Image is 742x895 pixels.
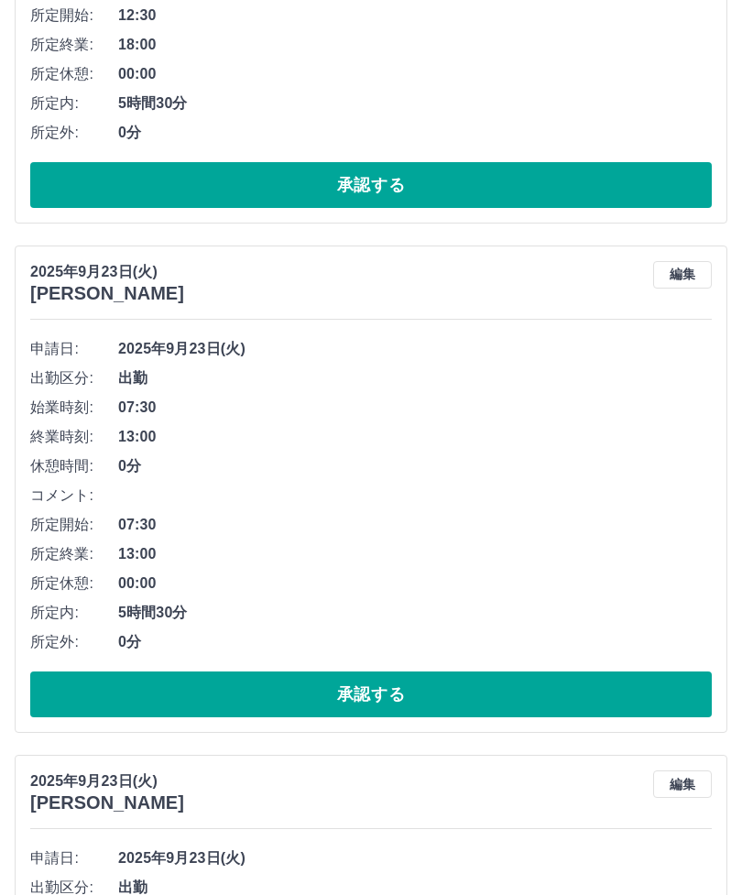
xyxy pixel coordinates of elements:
span: 終業時刻: [30,426,118,448]
span: 2025年9月23日(火) [118,338,712,360]
span: 13:00 [118,426,712,448]
span: 所定内: [30,93,118,115]
span: コメント: [30,485,118,507]
span: 休憩時間: [30,455,118,477]
button: 編集 [653,261,712,289]
span: 出勤区分: [30,367,118,389]
h3: [PERSON_NAME] [30,792,184,813]
span: 13:00 [118,543,712,565]
span: 所定外: [30,631,118,653]
button: 承認する [30,162,712,208]
span: 所定休憩: [30,573,118,595]
button: 編集 [653,770,712,798]
span: 2025年9月23日(火) [118,847,712,869]
span: 18:00 [118,34,712,56]
span: 0分 [118,631,712,653]
span: 所定終業: [30,543,118,565]
span: 00:00 [118,63,712,85]
span: 所定開始: [30,5,118,27]
span: 所定終業: [30,34,118,56]
span: 申請日: [30,847,118,869]
h3: [PERSON_NAME] [30,283,184,304]
span: 5時間30分 [118,93,712,115]
span: 5時間30分 [118,602,712,624]
span: 所定開始: [30,514,118,536]
span: 12:30 [118,5,712,27]
p: 2025年9月23日(火) [30,261,184,283]
span: 申請日: [30,338,118,360]
span: 出勤 [118,367,712,389]
span: 始業時刻: [30,397,118,419]
span: 07:30 [118,514,712,536]
span: 所定休憩: [30,63,118,85]
span: 00:00 [118,573,712,595]
button: 承認する [30,671,712,717]
span: 所定外: [30,122,118,144]
span: 0分 [118,122,712,144]
span: 07:30 [118,397,712,419]
p: 2025年9月23日(火) [30,770,184,792]
span: 0分 [118,455,712,477]
span: 所定内: [30,602,118,624]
